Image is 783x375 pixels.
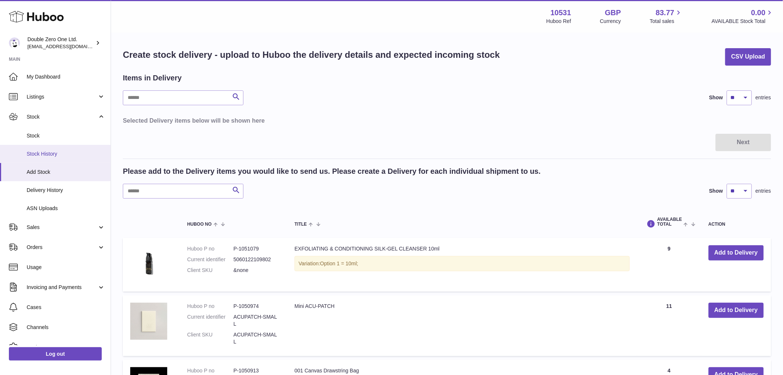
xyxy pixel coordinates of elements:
[123,166,541,176] h2: Please add to the Delivery items you would like to send us. Please create a Delivery for each ind...
[27,187,105,194] span: Delivery History
[600,18,621,25] div: Currency
[233,245,280,252] dd: P-1051079
[756,187,771,195] span: entries
[709,222,764,227] div: Action
[709,303,764,318] button: Add to Delivery
[233,256,280,263] dd: 5060122109802
[637,295,701,356] td: 11
[187,313,233,328] dt: Current identifier
[712,8,774,25] a: 0.00 AVAILABLE Stock Total
[650,18,683,25] span: Total sales
[187,256,233,263] dt: Current identifier
[9,37,20,49] img: internalAdmin-10531@internal.huboo.com
[751,8,766,18] span: 0.00
[187,331,233,345] dt: Client SKU
[27,150,105,157] span: Stock History
[551,8,571,18] strong: 10531
[605,8,621,18] strong: GBP
[657,217,682,227] span: AVAILABLE Total
[187,303,233,310] dt: Huboo P no
[27,264,105,271] span: Usage
[637,238,701,292] td: 9
[130,245,167,282] img: EXFOLIATING & CONDITIONING SILK-GEL CLEANSER 10ml
[725,48,771,66] button: CSV Upload
[547,18,571,25] div: Huboo Ref
[27,324,105,331] span: Channels
[233,313,280,328] dd: ACUPATCH-SMALL
[233,331,280,345] dd: ACUPATCH-SMALL
[287,295,637,356] td: Mini ACU-PATCH
[712,18,774,25] span: AVAILABLE Stock Total
[233,267,280,274] dd: &none
[9,347,102,361] a: Log out
[27,244,97,251] span: Orders
[709,245,764,260] button: Add to Delivery
[233,367,280,374] dd: P-1050913
[27,169,105,176] span: Add Stock
[650,8,683,25] a: 83.77 Total sales
[130,303,167,340] img: Mini ACU-PATCH
[27,93,97,100] span: Listings
[233,303,280,310] dd: P-1050974
[709,94,723,101] label: Show
[27,43,109,49] span: [EMAIL_ADDRESS][DOMAIN_NAME]
[123,116,771,125] h3: Selected Delivery items below will be shown here
[27,284,97,291] span: Invoicing and Payments
[27,224,97,231] span: Sales
[187,245,233,252] dt: Huboo P no
[27,73,105,80] span: My Dashboard
[123,49,500,61] h1: Create stock delivery - upload to Huboo the delivery details and expected incoming stock
[27,344,105,351] span: Settings
[295,222,307,227] span: Title
[27,132,105,139] span: Stock
[27,36,94,50] div: Double Zero One Ltd.
[27,113,97,120] span: Stock
[756,94,771,101] span: entries
[187,222,212,227] span: Huboo no
[709,187,723,195] label: Show
[27,205,105,212] span: ASN Uploads
[27,304,105,311] span: Cases
[123,73,182,83] h2: Items in Delivery
[187,367,233,374] dt: Huboo P no
[320,260,358,266] span: Option 1 = 10ml;
[295,256,630,271] div: Variation:
[656,8,674,18] span: 83.77
[287,238,637,292] td: EXFOLIATING & CONDITIONING SILK-GEL CLEANSER 10ml
[187,267,233,274] dt: Client SKU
